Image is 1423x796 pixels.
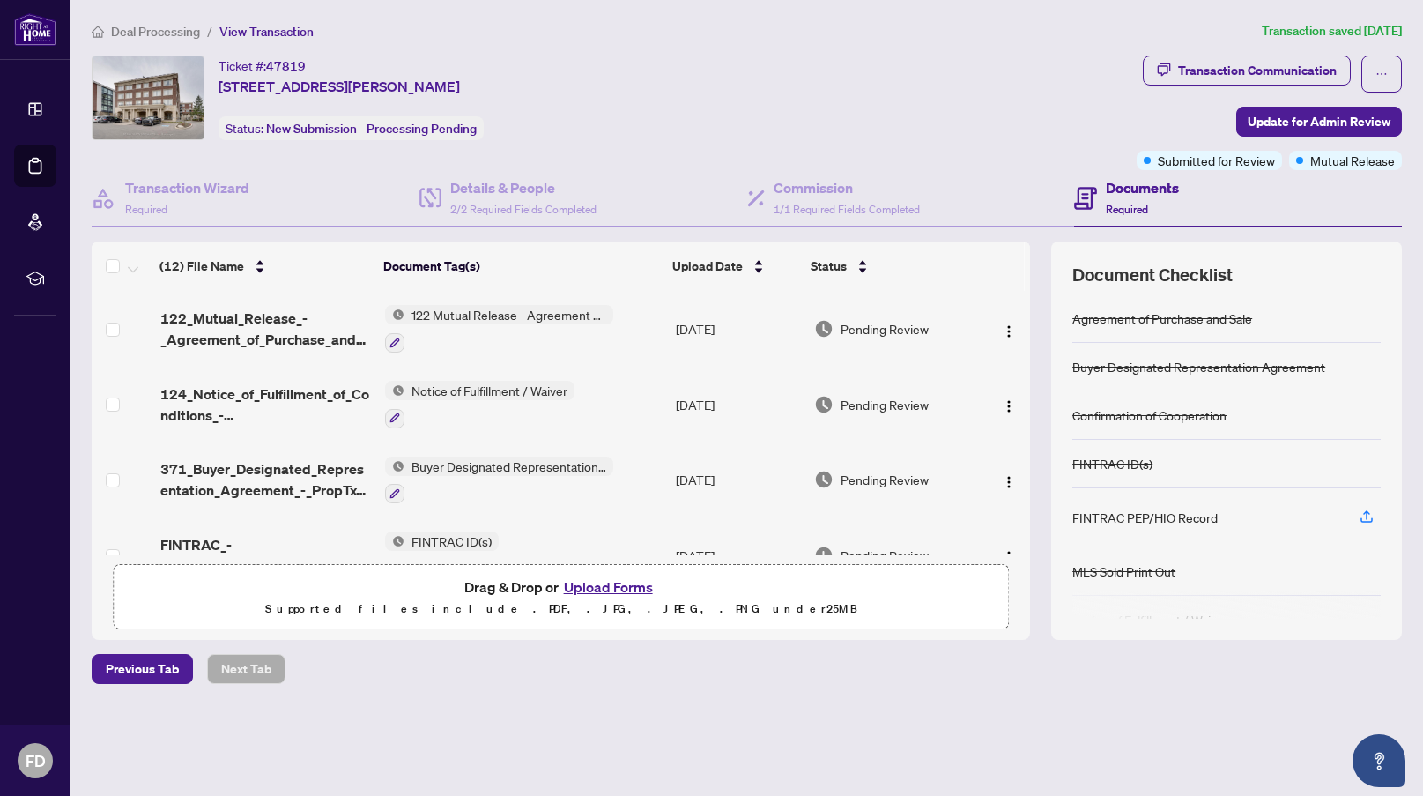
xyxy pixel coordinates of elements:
button: Open asap [1353,734,1405,787]
span: Deal Processing [111,24,200,40]
td: [DATE] [669,517,808,593]
td: [DATE] [669,367,808,443]
div: Agreement of Purchase and Sale [1072,309,1252,328]
img: Status Icon [385,457,404,476]
span: Submitted for Review [1158,151,1275,170]
div: Status: [219,116,484,140]
img: Logo [1002,324,1016,338]
button: Previous Tab [92,654,193,684]
button: Status Icon122 Mutual Release - Agreement of Purchase and Sale [385,305,613,353]
h4: Documents [1106,177,1179,198]
img: Logo [1002,550,1016,564]
span: 1/1 Required Fields Completed [774,203,920,216]
button: Logo [995,315,1023,343]
button: Logo [995,541,1023,569]
li: / [207,21,212,41]
div: MLS Sold Print Out [1072,562,1175,581]
img: logo [14,13,56,46]
img: Document Status [814,395,834,414]
span: home [92,26,104,38]
span: Required [1106,203,1148,216]
span: ellipsis [1375,68,1388,80]
img: Logo [1002,475,1016,489]
span: Pending Review [841,319,929,338]
th: Document Tag(s) [376,242,665,291]
img: Status Icon [385,532,404,551]
h4: Transaction Wizard [125,177,249,198]
button: Update for Admin Review [1236,107,1402,137]
div: FINTRAC ID(s) [1072,454,1152,473]
span: Mutual Release [1310,151,1395,170]
span: Required [125,203,167,216]
span: FINTRAC ID(s) [404,532,499,551]
button: Upload Forms [559,576,658,599]
span: Upload Date [672,257,743,276]
span: Previous Tab [106,655,179,683]
h4: Commission [774,177,920,198]
span: FD [26,748,46,773]
span: View Transaction [219,24,314,40]
button: Logo [995,465,1023,494]
td: [DATE] [669,291,808,367]
img: Document Status [814,470,834,489]
h4: Details & People [450,177,597,198]
span: Buyer Designated Representation Agreement [404,457,613,476]
button: Status IconNotice of Fulfillment / Waiver [385,381,574,428]
button: Next Tab [207,654,285,684]
span: (12) File Name [159,257,244,276]
span: 371_Buyer_Designated_Representation_Agreement_-_PropTx-[PERSON_NAME].pdf [160,458,371,501]
span: New Submission - Processing Pending [266,121,477,137]
span: Drag & Drop orUpload FormsSupported files include .PDF, .JPG, .JPEG, .PNG under25MB [114,565,1008,630]
span: 122_Mutual_Release_-_Agreement_of_Purchase_and_Sale_-_PropTx-[PERSON_NAME].pdf [160,308,371,350]
td: [DATE] [669,443,808,518]
span: Update for Admin Review [1248,108,1390,136]
div: Transaction Communication [1178,56,1337,85]
span: 122 Mutual Release - Agreement of Purchase and Sale [404,305,613,324]
div: Buyer Designated Representation Agreement [1072,357,1325,376]
span: 124_Notice_of_Fulfillment_of_Conditions_-_Agreement_of_Purchase_and_Sale_-_A_-_PropTx-[PERSON_NAM... [160,383,371,426]
span: Document Checklist [1072,263,1233,287]
article: Transaction saved [DATE] [1262,21,1402,41]
img: Document Status [814,546,834,565]
span: FINTRAC_-_630_Individual_Identification_Record__B__-_PropTx-[PERSON_NAME].pdf [160,534,371,577]
img: Status Icon [385,381,404,400]
span: 47819 [266,58,306,74]
span: Pending Review [841,395,929,414]
div: FINTRAC PEP/HIO Record [1072,508,1218,527]
img: Status Icon [385,305,404,324]
th: Status [804,242,976,291]
img: Document Status [814,319,834,338]
span: Notice of Fulfillment / Waiver [404,381,574,400]
div: Confirmation of Cooperation [1072,405,1227,425]
span: 2/2 Required Fields Completed [450,203,597,216]
th: Upload Date [665,242,804,291]
span: Pending Review [841,470,929,489]
span: Drag & Drop or [464,576,658,599]
span: Status [811,257,847,276]
button: Status IconFINTRAC ID(s) [385,532,499,579]
button: Logo [995,391,1023,419]
th: (12) File Name [152,242,376,291]
span: Pending Review [841,546,929,565]
span: [STREET_ADDRESS][PERSON_NAME] [219,76,460,97]
button: Status IconBuyer Designated Representation Agreement [385,457,613,504]
div: Ticket #: [219,56,306,76]
button: Transaction Communication [1143,56,1351,86]
img: IMG-W12107826_1.jpg [93,56,204,139]
p: Supported files include .PDF, .JPG, .JPEG, .PNG under 25 MB [124,599,997,620]
img: Logo [1002,399,1016,413]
